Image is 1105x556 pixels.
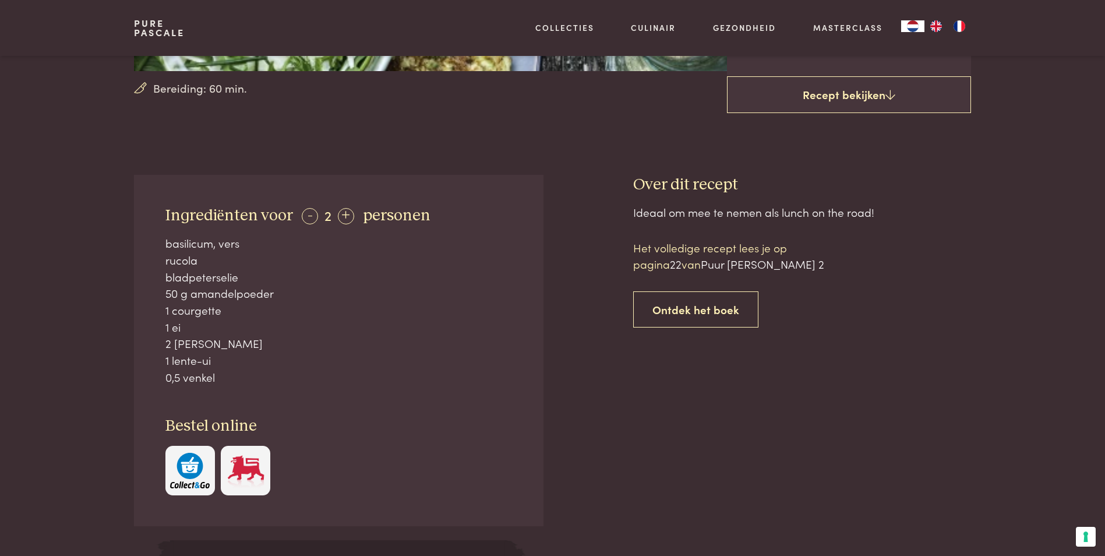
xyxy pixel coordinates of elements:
h3: Bestel online [165,416,513,437]
img: c308188babc36a3a401bcb5cb7e020f4d5ab42f7cacd8327e500463a43eeb86c.svg [170,453,210,488]
span: 2 [324,205,331,224]
div: basilicum, vers [165,235,513,252]
div: + [338,208,354,224]
div: Language [901,20,924,32]
span: Ingrediënten voor [165,207,293,224]
a: Recept bekijken [727,76,971,114]
span: Puur [PERSON_NAME] 2 [701,256,824,272]
a: EN [924,20,948,32]
div: rucola [165,252,513,269]
div: 1 ei [165,319,513,336]
div: 1 lente-ui [165,352,513,369]
a: Collecties [535,22,594,34]
p: Het volledige recept lees je op pagina van [633,240,831,273]
a: FR [948,20,971,32]
h3: Over dit recept [633,175,971,195]
span: 22 [670,256,682,272]
div: Ideaal om mee te nemen als lunch on the road! [633,204,971,221]
div: 50 g amandelpoeder [165,285,513,302]
ul: Language list [924,20,971,32]
div: 2 [PERSON_NAME] [165,335,513,352]
a: Ontdek het boek [633,291,758,328]
div: - [302,208,318,224]
div: bladpeterselie [165,269,513,286]
span: personen [363,207,430,224]
a: NL [901,20,924,32]
a: Culinair [631,22,676,34]
a: Gezondheid [713,22,776,34]
div: 1 courgette [165,302,513,319]
div: 0,5 venkel [165,369,513,386]
a: PurePascale [134,19,185,37]
button: Uw voorkeuren voor toestemming voor trackingtechnologieën [1076,527,1096,547]
img: Delhaize [226,453,266,488]
a: Masterclass [813,22,882,34]
span: Bereiding: 60 min. [153,80,247,97]
aside: Language selected: Nederlands [901,20,971,32]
